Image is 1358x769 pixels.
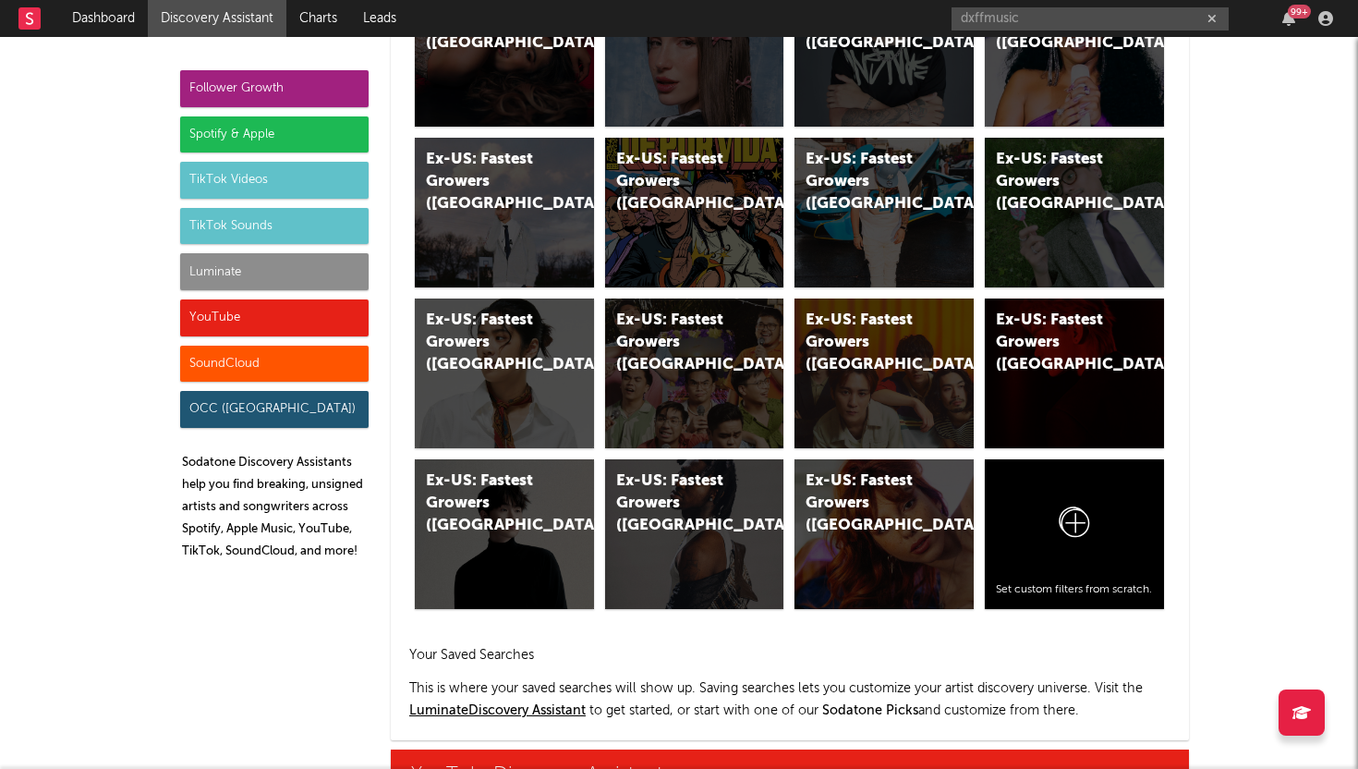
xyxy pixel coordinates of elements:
[952,7,1229,31] input: Search for artists
[794,138,974,287] a: Ex-US: Fastest Growers ([GEOGRAPHIC_DATA]/[GEOGRAPHIC_DATA])
[605,459,784,609] a: Ex-US: Fastest Growers ([GEOGRAPHIC_DATA])
[985,459,1164,609] a: Set custom filters from scratch.
[180,299,369,336] div: YouTube
[180,253,369,290] div: Luminate
[409,677,1170,722] p: This is where your saved searches will show up. Saving searches lets you customize your artist di...
[1288,5,1311,18] div: 99 +
[426,310,552,376] div: Ex-US: Fastest Growers ([GEOGRAPHIC_DATA])
[794,299,974,448] a: Ex-US: Fastest Growers ([GEOGRAPHIC_DATA])
[806,149,931,215] div: Ex-US: Fastest Growers ([GEOGRAPHIC_DATA]/[GEOGRAPHIC_DATA])
[182,452,369,563] p: Sodatone Discovery Assistants help you find breaking, unsigned artists and songwriters across Spo...
[822,704,918,717] span: Sodatone Picks
[180,70,369,107] div: Follower Growth
[616,310,742,376] div: Ex-US: Fastest Growers ([GEOGRAPHIC_DATA])
[996,582,1153,598] div: Set custom filters from scratch.
[180,208,369,245] div: TikTok Sounds
[180,391,369,428] div: OCC ([GEOGRAPHIC_DATA])
[985,299,1164,448] a: Ex-US: Fastest Growers ([GEOGRAPHIC_DATA])
[180,346,369,383] div: SoundCloud
[415,299,594,448] a: Ex-US: Fastest Growers ([GEOGRAPHIC_DATA])
[806,310,931,376] div: Ex-US: Fastest Growers ([GEOGRAPHIC_DATA])
[180,162,369,199] div: TikTok Videos
[426,470,552,537] div: Ex-US: Fastest Growers ([GEOGRAPHIC_DATA]/[GEOGRAPHIC_DATA]/[GEOGRAPHIC_DATA])
[605,138,784,287] a: Ex-US: Fastest Growers ([GEOGRAPHIC_DATA])
[616,149,742,215] div: Ex-US: Fastest Growers ([GEOGRAPHIC_DATA])
[409,644,1170,666] h2: Your Saved Searches
[806,470,931,537] div: Ex-US: Fastest Growers ([GEOGRAPHIC_DATA])
[415,138,594,287] a: Ex-US: Fastest Growers ([GEOGRAPHIC_DATA])
[985,138,1164,287] a: Ex-US: Fastest Growers ([GEOGRAPHIC_DATA])
[996,149,1122,215] div: Ex-US: Fastest Growers ([GEOGRAPHIC_DATA])
[605,299,784,448] a: Ex-US: Fastest Growers ([GEOGRAPHIC_DATA])
[616,470,742,537] div: Ex-US: Fastest Growers ([GEOGRAPHIC_DATA])
[180,116,369,153] div: Spotify & Apple
[996,310,1122,376] div: Ex-US: Fastest Growers ([GEOGRAPHIC_DATA])
[409,704,586,717] a: LuminateDiscovery Assistant
[415,459,594,609] a: Ex-US: Fastest Growers ([GEOGRAPHIC_DATA]/[GEOGRAPHIC_DATA]/[GEOGRAPHIC_DATA])
[794,459,974,609] a: Ex-US: Fastest Growers ([GEOGRAPHIC_DATA])
[1282,11,1295,26] button: 99+
[426,149,552,215] div: Ex-US: Fastest Growers ([GEOGRAPHIC_DATA])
